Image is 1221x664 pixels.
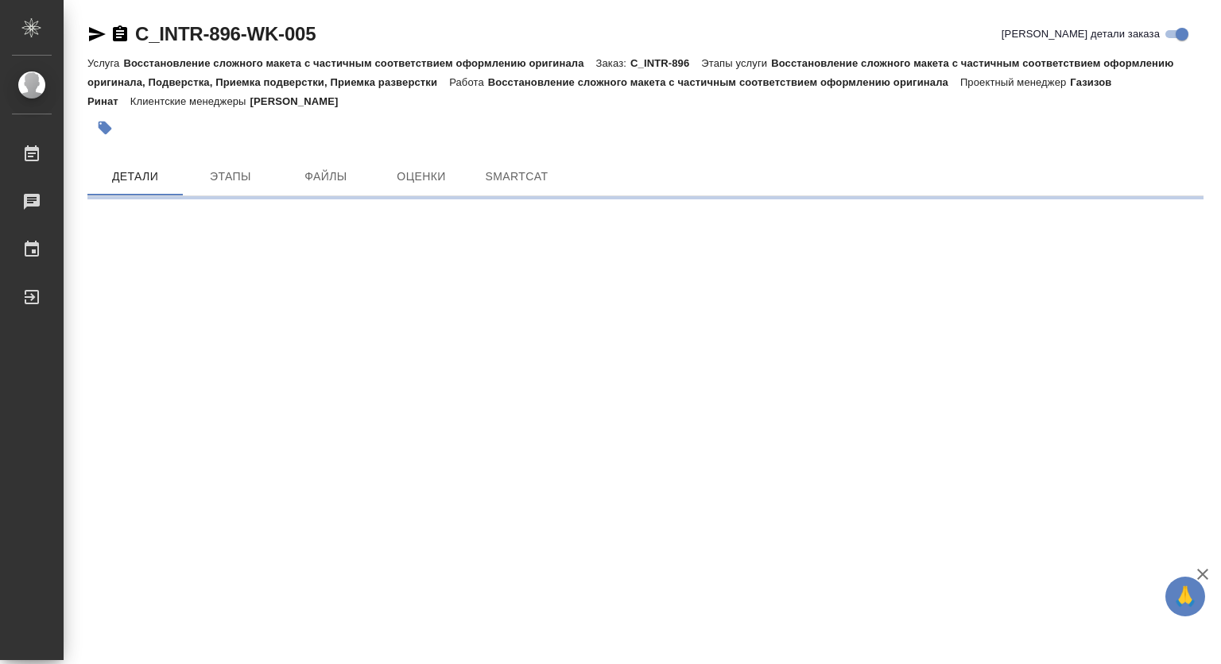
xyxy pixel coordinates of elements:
p: Работа [449,76,488,88]
p: Клиентские менеджеры [130,95,250,107]
span: Файлы [288,167,364,187]
span: SmartCat [479,167,555,187]
p: Восстановление сложного макета с частичным соответствием оформлению оригинала [123,57,595,69]
p: Этапы услуги [701,57,771,69]
span: 🙏 [1172,580,1199,613]
button: Скопировать ссылку для ЯМессенджера [87,25,107,44]
button: Добавить тэг [87,110,122,145]
span: Этапы [192,167,269,187]
p: Заказ: [596,57,630,69]
button: 🙏 [1165,577,1205,616]
button: Скопировать ссылку [110,25,130,44]
p: Восстановление сложного макета с частичным соответствием оформлению оригинала [488,76,960,88]
p: Проектный менеджер [960,76,1070,88]
span: Детали [97,167,173,187]
span: Оценки [383,167,459,187]
a: C_INTR-896-WK-005 [135,23,316,44]
p: Услуга [87,57,123,69]
p: [PERSON_NAME] [250,95,351,107]
p: C_INTR-896 [630,57,701,69]
span: [PERSON_NAME] детали заказа [1002,26,1160,42]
